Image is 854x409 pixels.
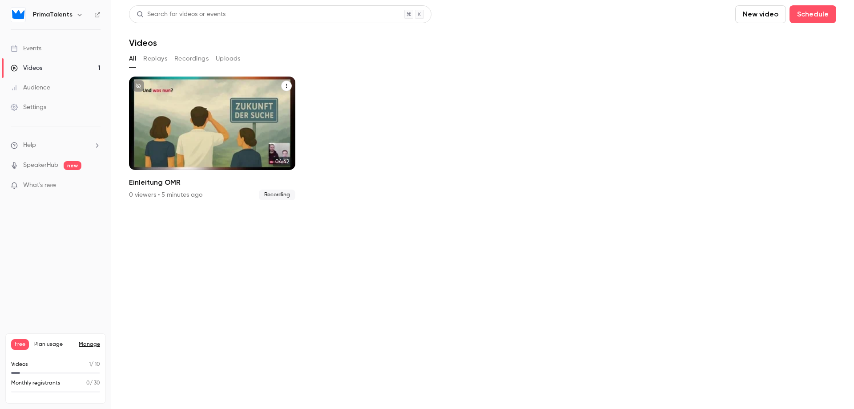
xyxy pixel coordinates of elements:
p: / 10 [89,360,100,369]
button: unpublished [133,80,144,92]
button: Replays [143,52,167,66]
span: 0 [86,381,90,386]
button: Uploads [216,52,241,66]
h2: Einleitung OMR [129,177,295,188]
span: 04:42 [273,157,292,166]
button: New video [735,5,786,23]
span: Help [23,141,36,150]
h1: Videos [129,37,157,48]
p: / 30 [86,379,100,387]
a: SpeakerHub [23,161,58,170]
button: All [129,52,136,66]
iframe: Noticeable Trigger [90,182,101,190]
div: 0 viewers • 5 minutes ago [129,190,202,199]
p: Monthly registrants [11,379,60,387]
span: What's new [23,181,56,190]
div: Settings [11,103,46,112]
ul: Videos [129,77,836,200]
section: Videos [129,5,836,404]
li: Einleitung OMR [129,77,295,200]
a: Manage [79,341,100,348]
div: Videos [11,64,42,73]
img: PrimaTalents [11,8,25,22]
div: Audience [11,83,50,92]
span: Recording [259,190,295,200]
h6: PrimaTalents [33,10,73,19]
p: Videos [11,360,28,369]
button: Schedule [790,5,836,23]
span: Plan usage [34,341,73,348]
div: Events [11,44,41,53]
span: Free [11,339,29,350]
li: help-dropdown-opener [11,141,101,150]
a: 04:42Einleitung OMR0 viewers • 5 minutes agoRecording [129,77,295,200]
button: Recordings [174,52,209,66]
span: new [64,161,81,170]
span: 1 [89,362,91,367]
div: Search for videos or events [137,10,226,19]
